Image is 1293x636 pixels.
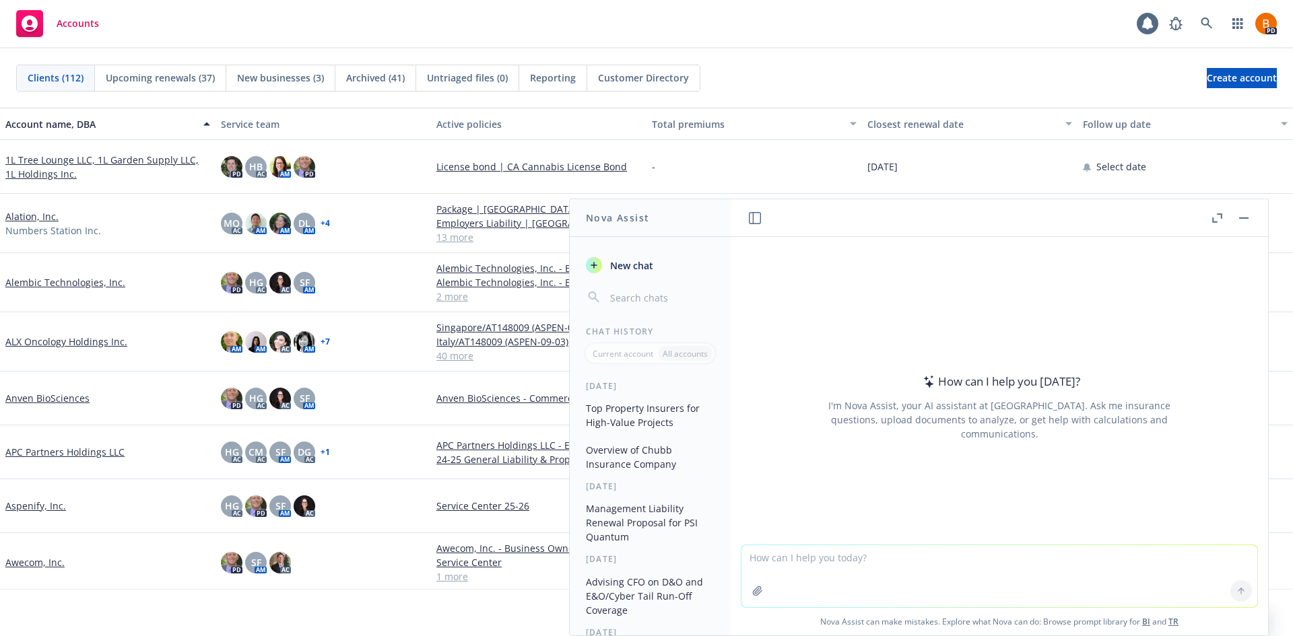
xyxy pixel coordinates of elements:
span: New businesses (3) [237,71,324,85]
img: photo [221,156,242,178]
img: photo [294,156,315,178]
a: Anven BioSciences - Commercial Package [436,391,641,405]
div: [DATE] [570,553,731,565]
span: HG [249,391,263,405]
span: DL [298,216,310,230]
a: TR [1168,616,1179,627]
div: I'm Nova Assist, your AI assistant at [GEOGRAPHIC_DATA]. Ask me insurance questions, upload docum... [810,398,1189,441]
a: 2 more [436,289,641,304]
div: How can I help you [DATE]? [919,373,1080,390]
a: 40 more [436,349,641,363]
span: Create account [1207,65,1277,91]
a: APC Partners Holdings LLC [5,445,125,459]
span: Untriaged files (0) [427,71,508,85]
p: All accounts [663,348,708,359]
span: Upcoming renewals (37) [106,71,215,85]
a: Italy/AT148009 (ASPEN-09-03) [436,334,641,349]
img: photo [269,156,291,178]
a: Alembic Technologies, Inc. - E&O with Cyber [436,275,641,289]
img: photo [269,213,291,234]
img: photo [1255,13,1277,34]
a: Search [1193,10,1220,37]
a: Alembic Technologies, Inc. [5,275,125,289]
a: Switch app [1224,10,1251,37]
span: Numbers Station Inc. [5,223,101,238]
button: Top Property Insurers for High-Value Projects [581,397,720,433]
a: Alation, Inc. [5,209,59,223]
a: Anven BioSciences [5,391,90,405]
span: DG [298,445,311,459]
span: Reporting [530,71,576,85]
div: Total premiums [652,117,842,131]
span: HB [249,160,263,174]
a: 1L Tree Lounge LLC, 1L Garden Supply LLC, 1L Holdings Inc. [5,153,210,181]
div: Follow up date [1083,117,1273,131]
a: Package | [GEOGRAPHIC_DATA] [436,202,641,216]
span: [DATE] [867,160,898,174]
img: photo [221,388,242,409]
a: Awecom, Inc. [5,555,65,569]
span: MQ [224,216,240,230]
div: Closest renewal date [867,117,1057,131]
span: Archived (41) [346,71,405,85]
span: Customer Directory [598,71,689,85]
a: 1 more [436,569,641,584]
a: License bond | CA Cannabis License Bond [436,160,641,174]
span: SF [251,555,261,569]
a: Create account [1207,68,1277,88]
img: photo [245,495,267,517]
a: APC Partners Holdings LLC - Excess Liability [436,438,641,452]
span: SF [275,445,286,459]
button: Management Liability Renewal Proposal for PSI Quantum [581,497,720,548]
button: Active policies [431,108,646,140]
div: Chat History [570,326,731,337]
span: Clients (112) [28,71,84,85]
a: BI [1142,616,1150,627]
span: CM [248,445,263,459]
img: photo [245,213,267,234]
img: photo [221,552,242,573]
a: 13 more [436,230,641,244]
span: New chat [607,258,653,273]
h1: Nova Assist [586,211,649,225]
a: Employers Liability | [GEOGRAPHIC_DATA] EL [436,216,641,230]
img: photo [269,388,291,409]
img: photo [269,331,291,353]
button: Follow up date [1077,108,1293,140]
span: HG [249,275,263,289]
a: ALX Oncology Holdings Inc. [5,334,127,349]
span: HG [225,499,239,513]
a: Singapore/AT148009 (ASPEN-09-03) [436,320,641,334]
span: SF [300,391,310,405]
p: Current account [593,348,653,359]
button: Total premiums [646,108,862,140]
a: Aspenify, Inc. [5,499,66,513]
button: Advising CFO on D&O and E&O/Cyber Tail Run-Off Coverage [581,571,720,621]
span: - [652,160,655,174]
div: Active policies [436,117,641,131]
span: SF [300,275,310,289]
button: Closest renewal date [862,108,1077,140]
a: Service Center [436,555,641,569]
a: + 4 [321,219,330,227]
div: [DATE] [570,380,731,392]
input: Search chats [607,288,715,307]
span: Nova Assist can make mistakes. Explore what Nova can do: Browse prompt library for and [736,608,1263,635]
img: photo [245,331,267,353]
button: New chat [581,253,720,277]
a: Report a Bug [1162,10,1189,37]
div: Account name, DBA [5,117,195,131]
a: Service Center 25-26 [436,499,641,513]
div: [DATE] [570,481,731,492]
span: SF [275,499,286,513]
img: photo [294,331,315,353]
a: Alembic Technologies, Inc. - Excess Liability [436,261,641,275]
img: photo [221,331,242,353]
div: Service team [221,117,426,131]
a: + 1 [321,448,330,456]
img: photo [269,552,291,573]
button: Overview of Chubb Insurance Company [581,439,720,475]
a: 24-25 General Liability & Property [436,452,641,466]
img: photo [269,272,291,293]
